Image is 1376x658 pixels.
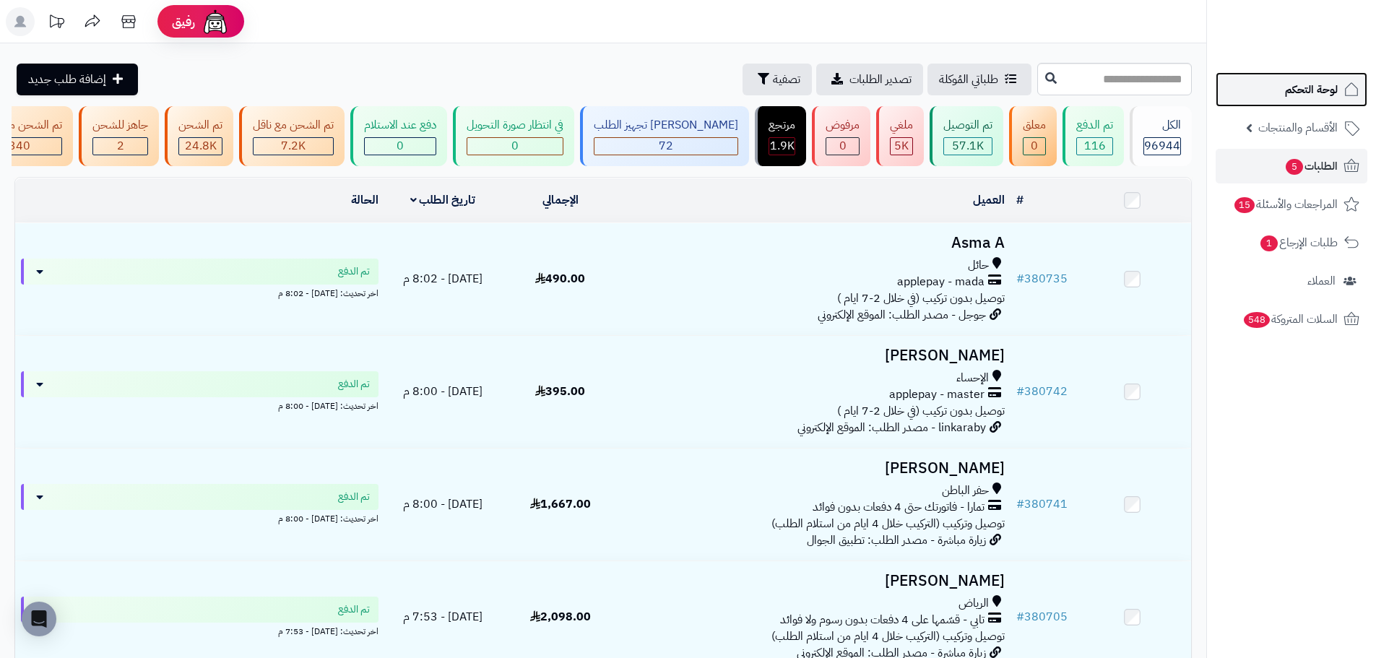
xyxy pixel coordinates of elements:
span: applepay - master [889,386,985,403]
a: العميل [973,191,1005,209]
a: #380735 [1016,270,1068,287]
div: 24809 [179,138,222,155]
a: تم التوصيل 57.1K [927,106,1006,166]
span: 116 [1084,137,1106,155]
div: مرتجع [769,117,795,134]
span: 548 [1244,312,1270,328]
a: تحديثات المنصة [38,7,74,40]
span: المراجعات والأسئلة [1233,194,1338,215]
span: توصيل وتركيب (التركيب خلال 4 ايام من استلام الطلب) [771,628,1005,645]
div: Open Intercom Messenger [22,602,56,636]
span: توصيل بدون تركيب (في خلال 2-7 ايام ) [837,402,1005,420]
a: #380705 [1016,608,1068,625]
div: اخر تحديث: [DATE] - 8:00 م [21,510,378,525]
a: الكل96944 [1127,106,1195,166]
span: إضافة طلب جديد [28,71,106,88]
span: 5K [894,137,909,155]
span: طلباتي المُوكلة [939,71,998,88]
span: applepay - mada [897,274,985,290]
span: حائل [968,257,989,274]
div: مرفوض [826,117,860,134]
a: #380741 [1016,495,1068,513]
span: تمارا - فاتورتك حتى 4 دفعات بدون فوائد [813,499,985,516]
span: جوجل - مصدر الطلب: الموقع الإلكتروني [818,306,986,324]
div: اخر تحديث: [DATE] - 8:02 م [21,285,378,300]
a: ملغي 5K [873,106,927,166]
div: 1852 [769,138,795,155]
div: معلق [1023,117,1046,134]
span: تصدير الطلبات [849,71,912,88]
a: مرتجع 1.9K [752,106,809,166]
span: 72 [659,137,673,155]
span: 7.2K [281,137,306,155]
span: العملاء [1307,271,1336,291]
span: [DATE] - 8:00 م [403,495,483,513]
div: في انتظار صورة التحويل [467,117,563,134]
span: [DATE] - 8:02 م [403,270,483,287]
div: 116 [1077,138,1112,155]
h3: Asma A [625,235,1005,251]
span: 0 [511,137,519,155]
div: 0 [826,138,859,155]
span: الأقسام والمنتجات [1258,118,1338,138]
a: تم الشحن مع ناقل 7.2K [236,106,347,166]
div: جاهز للشحن [92,117,148,134]
span: الطلبات [1284,156,1338,176]
div: 72 [594,138,737,155]
span: 57.1K [952,137,984,155]
div: [PERSON_NAME] تجهيز الطلب [594,117,738,134]
span: 1,667.00 [530,495,591,513]
span: # [1016,495,1024,513]
button: تصفية [743,64,812,95]
a: # [1016,191,1024,209]
span: 395.00 [535,383,585,400]
span: # [1016,608,1024,625]
span: 5 [1286,159,1303,175]
span: حفر الباطن [942,482,989,499]
div: 0 [467,138,563,155]
a: العملاء [1216,264,1367,298]
a: إضافة طلب جديد [17,64,138,95]
a: المراجعات والأسئلة15 [1216,187,1367,222]
a: تم الدفع 116 [1060,106,1127,166]
div: تم التوصيل [943,117,992,134]
span: linkaraby - مصدر الطلب: الموقع الإلكتروني [797,419,986,436]
div: اخر تحديث: [DATE] - 7:53 م [21,623,378,638]
span: لوحة التحكم [1285,79,1338,100]
span: 340 [9,137,30,155]
span: [DATE] - 8:00 م [403,383,483,400]
span: زيارة مباشرة - مصدر الطلب: تطبيق الجوال [807,532,986,549]
span: 15 [1234,197,1255,213]
span: تم الدفع [338,377,370,391]
span: 490.00 [535,270,585,287]
div: دفع عند الاستلام [364,117,436,134]
a: في انتظار صورة التحويل 0 [450,106,577,166]
span: تم الدفع [338,602,370,617]
span: 1.9K [770,137,795,155]
a: [PERSON_NAME] تجهيز الطلب 72 [577,106,752,166]
div: 4999 [891,138,912,155]
span: الرياض [959,595,989,612]
span: 0 [397,137,404,155]
div: الكل [1143,117,1181,134]
span: 24.8K [185,137,217,155]
a: الطلبات5 [1216,149,1367,183]
span: تم الدفع [338,490,370,504]
span: تابي - قسّمها على 4 دفعات بدون رسوم ولا فوائد [780,612,985,628]
span: 96944 [1144,137,1180,155]
div: تم الشحن [178,117,222,134]
h3: [PERSON_NAME] [625,460,1005,477]
div: اخر تحديث: [DATE] - 8:00 م [21,397,378,412]
span: طلبات الإرجاع [1259,233,1338,253]
a: السلات المتروكة548 [1216,302,1367,337]
span: تصفية [773,71,800,88]
span: # [1016,270,1024,287]
a: معلق 0 [1006,106,1060,166]
h3: [PERSON_NAME] [625,347,1005,364]
div: 2 [93,138,147,155]
span: رفيق [172,13,195,30]
div: تم الدفع [1076,117,1113,134]
div: 7222 [254,138,333,155]
h3: [PERSON_NAME] [625,573,1005,589]
div: تم الشحن مع ناقل [253,117,334,134]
